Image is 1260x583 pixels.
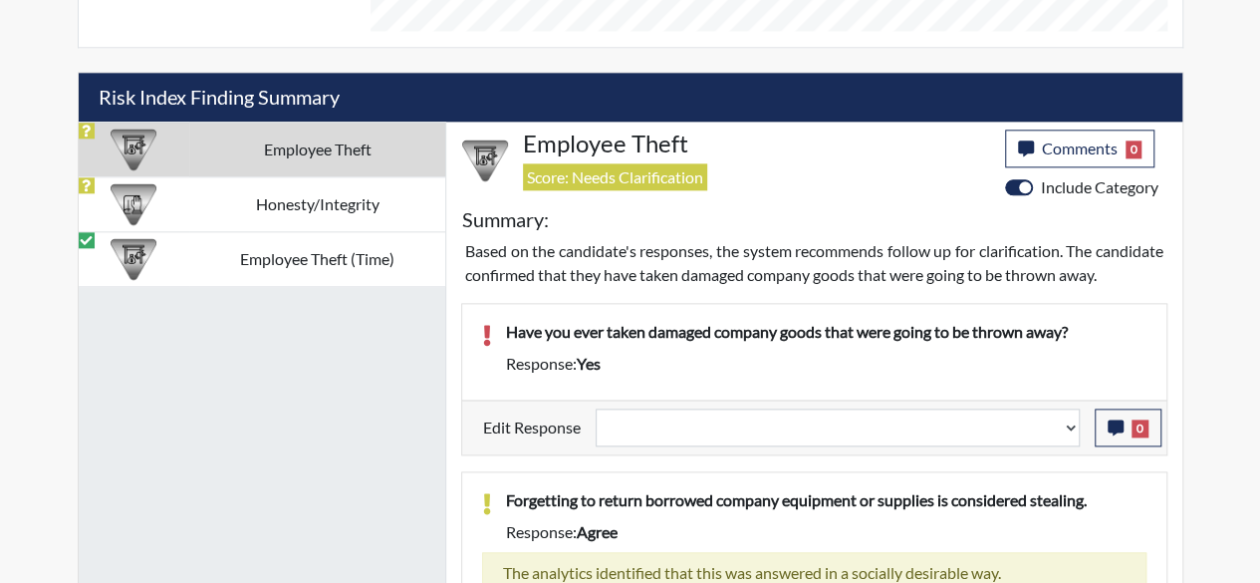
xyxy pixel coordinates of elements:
[1042,139,1118,157] span: Comments
[577,522,618,541] span: agree
[483,409,581,446] label: Edit Response
[111,236,156,282] img: CATEGORY%20ICON-07.58b65e52.png
[1041,175,1158,199] label: Include Category
[577,354,601,373] span: yes
[491,520,1161,544] div: Response:
[189,231,445,286] td: Employee Theft (Time)
[111,181,156,227] img: CATEGORY%20ICON-11.a5f294f4.png
[1132,420,1148,437] span: 0
[1095,409,1161,446] button: 0
[79,73,1182,122] h5: Risk Index Finding Summary
[462,207,549,231] h5: Summary:
[189,176,445,231] td: Honesty/Integrity
[1126,141,1142,158] span: 0
[506,320,1146,344] p: Have you ever taken damaged company goods that were going to be thrown away?
[189,122,445,176] td: Employee Theft
[581,409,1095,446] div: Update the test taker's response, the change might impact the score
[111,127,156,172] img: CATEGORY%20ICON-07.58b65e52.png
[465,239,1163,287] p: Based on the candidate's responses, the system recommends follow up for clarification. The candid...
[491,352,1161,376] div: Response:
[1005,130,1155,167] button: Comments0
[506,488,1146,512] p: Forgetting to return borrowed company equipment or supplies is considered stealing.
[523,130,990,158] h4: Employee Theft
[523,163,707,190] span: Score: Needs Clarification
[462,138,508,183] img: CATEGORY%20ICON-07.58b65e52.png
